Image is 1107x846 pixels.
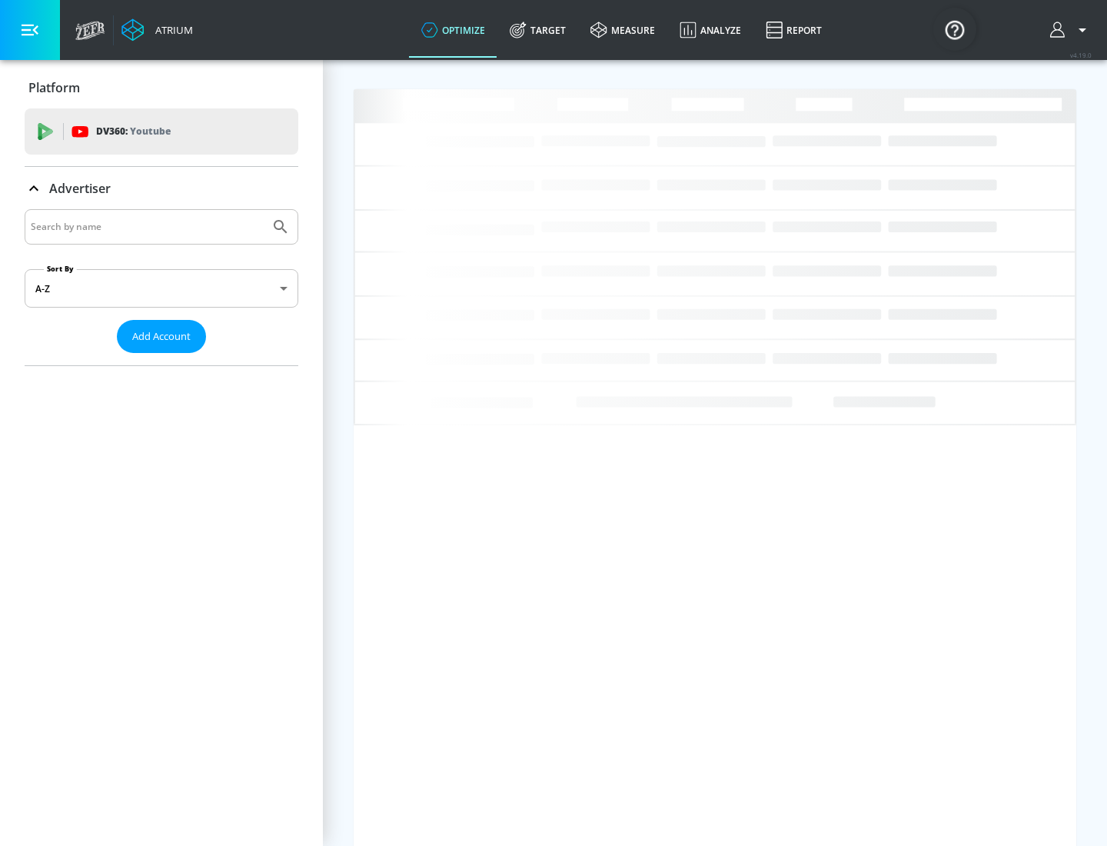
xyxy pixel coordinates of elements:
nav: list of Advertiser [25,353,298,365]
div: Advertiser [25,209,298,365]
a: Target [497,2,578,58]
a: optimize [409,2,497,58]
label: Sort By [44,264,77,274]
button: Add Account [117,320,206,353]
span: v 4.19.0 [1070,51,1092,59]
p: Platform [28,79,80,96]
div: DV360: Youtube [25,108,298,155]
p: DV360: [96,123,171,140]
div: A-Z [25,269,298,308]
span: Add Account [132,328,191,345]
p: Advertiser [49,180,111,197]
input: Search by name [31,217,264,237]
a: measure [578,2,667,58]
a: Report [753,2,834,58]
a: Analyze [667,2,753,58]
div: Platform [25,66,298,109]
div: Advertiser [25,167,298,210]
p: Youtube [130,123,171,139]
button: Open Resource Center [933,8,976,51]
div: Atrium [149,23,193,37]
a: Atrium [121,18,193,42]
